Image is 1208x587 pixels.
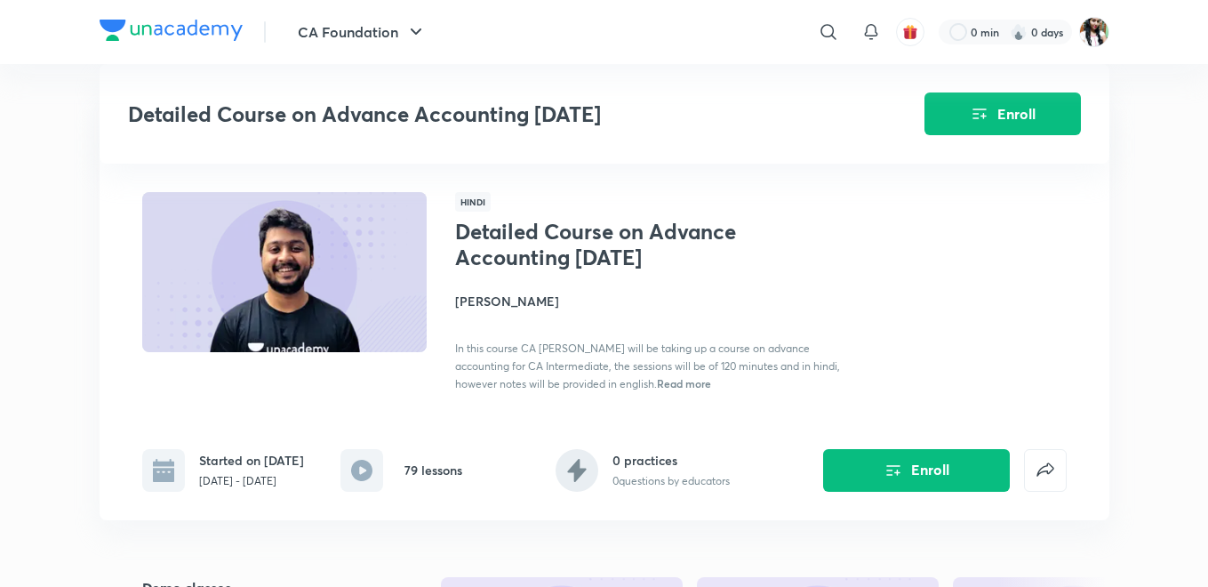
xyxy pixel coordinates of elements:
[199,473,304,489] p: [DATE] - [DATE]
[455,219,746,270] h1: Detailed Course on Advance Accounting [DATE]
[128,101,824,127] h3: Detailed Course on Advance Accounting [DATE]
[139,190,428,354] img: Thumbnail
[1010,23,1028,41] img: streak
[924,92,1081,135] button: Enroll
[896,18,924,46] button: avatar
[455,292,853,310] h4: [PERSON_NAME]
[1079,17,1109,47] img: Bismita Dutta
[404,461,462,479] h6: 79 lessons
[100,20,243,45] a: Company Logo
[455,342,840,390] span: In this course CA [PERSON_NAME] will be taking up a course on advance accounting for CA Intermedi...
[455,192,491,212] span: Hindi
[1024,449,1067,492] button: false
[823,449,1010,492] button: Enroll
[612,473,730,489] p: 0 questions by educators
[612,451,730,470] h6: 0 practices
[657,376,711,390] span: Read more
[100,20,243,41] img: Company Logo
[199,451,304,470] h6: Started on [DATE]
[287,14,437,50] button: CA Foundation
[902,24,918,40] img: avatar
